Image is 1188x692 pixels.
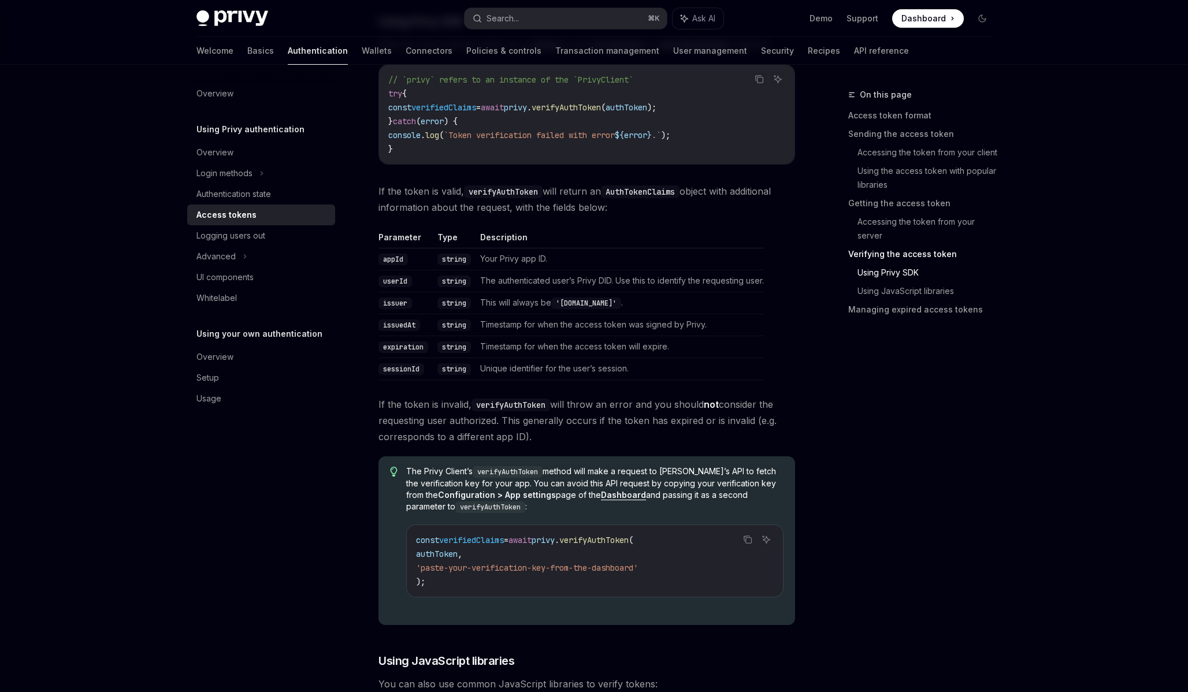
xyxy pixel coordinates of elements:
span: ${ [615,130,624,140]
a: Access token format [848,106,1001,125]
span: privy [532,535,555,545]
h5: Using Privy authentication [196,122,305,136]
a: Whitelabel [187,288,335,308]
a: Dashboard [892,9,964,28]
a: Basics [247,37,274,65]
a: Logging users out [187,225,335,246]
span: catch [393,116,416,127]
code: issuer [378,297,412,309]
a: Demo [810,13,833,24]
div: Logging users out [196,229,265,243]
img: dark logo [196,10,268,27]
div: Whitelabel [196,291,237,305]
span: . [527,102,532,113]
a: Policies & controls [466,37,541,65]
strong: Configuration > App settings [438,490,556,500]
span: console [388,130,421,140]
th: Type [433,232,476,248]
span: } [647,130,652,140]
span: authToken [416,549,458,559]
code: verifyAuthToken [455,501,525,513]
span: Dashboard [901,13,946,24]
span: ) { [444,116,458,127]
strong: not [704,399,719,410]
div: Advanced [196,250,236,263]
td: This will always be . [476,292,764,314]
code: AuthTokenClaims [601,185,680,198]
code: string [437,297,471,309]
span: verifyAuthToken [559,535,629,545]
code: string [437,254,471,265]
code: verifyAuthToken [473,466,543,478]
code: string [437,319,471,331]
span: . [421,130,425,140]
span: verifiedClaims [439,535,504,545]
div: UI components [196,270,254,284]
a: Accessing the token from your server [857,213,1001,245]
td: The authenticated user’s Privy DID. Use this to identify the requesting user. [476,270,764,292]
span: Ask AI [692,13,715,24]
button: Search...⌘K [465,8,667,29]
code: verifyAuthToken [464,185,543,198]
code: verifyAuthToken [472,399,550,411]
a: User management [673,37,747,65]
a: Access tokens [187,204,335,225]
th: Description [476,232,764,248]
h5: Using your own authentication [196,327,322,341]
code: string [437,341,471,353]
td: Timestamp for when the access token will expire. [476,336,764,358]
span: You can also use common JavaScript libraries to verify tokens: [378,676,795,692]
a: Managing expired access tokens [848,300,1001,319]
button: Copy the contents from the code block [752,72,767,87]
div: Setup [196,371,219,385]
span: try [388,88,402,99]
button: Ask AI [673,8,723,29]
a: Overview [187,347,335,367]
button: Ask AI [759,532,774,547]
div: Usage [196,392,221,405]
span: On this page [860,88,912,102]
span: . [555,535,559,545]
td: Unique identifier for the user’s session. [476,358,764,380]
button: Copy the contents from the code block [740,532,755,547]
a: Using JavaScript libraries [857,282,1001,300]
button: Ask AI [770,72,785,87]
a: Wallets [362,37,392,65]
a: Authentication [288,37,348,65]
a: Security [761,37,794,65]
div: Overview [196,146,233,159]
a: Setup [187,367,335,388]
span: .` [652,130,661,140]
button: Toggle dark mode [973,9,992,28]
span: ); [661,130,670,140]
th: Parameter [378,232,433,248]
span: ( [439,130,444,140]
span: If the token is invalid, will throw an error and you should consider the requesting user authoriz... [378,396,795,445]
a: Authentication state [187,184,335,204]
span: 'paste-your-verification-key-from-the-dashboard' [416,563,638,573]
code: string [437,363,471,375]
div: Authentication state [196,187,271,201]
span: authToken [606,102,647,113]
a: Usage [187,388,335,409]
a: Transaction management [555,37,659,65]
span: error [624,130,647,140]
a: Verifying the access token [848,245,1001,263]
span: privy [504,102,527,113]
span: await [481,102,504,113]
a: Overview [187,83,335,104]
a: Recipes [808,37,840,65]
a: Getting the access token [848,194,1001,213]
span: verifiedClaims [411,102,476,113]
span: await [508,535,532,545]
a: API reference [854,37,909,65]
span: , [458,549,462,559]
a: Support [847,13,878,24]
a: Connectors [406,37,452,65]
a: Using Privy SDK [857,263,1001,282]
span: { [402,88,407,99]
span: log [425,130,439,140]
span: } [388,144,393,154]
span: error [421,116,444,127]
span: Using JavaScript libraries [378,653,514,669]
